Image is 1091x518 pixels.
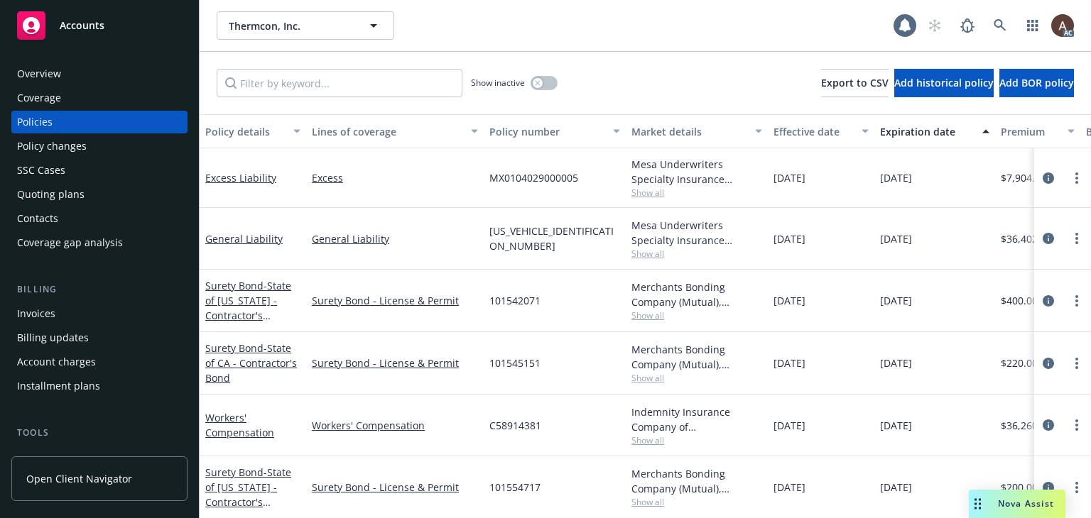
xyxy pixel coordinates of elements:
[1040,230,1057,247] a: circleInformation
[998,497,1054,509] span: Nova Assist
[631,466,762,496] div: Merchants Bonding Company (Mutual), Merchants Bonding Company
[986,11,1014,40] a: Search
[489,170,578,185] span: MX0104029000005
[205,341,297,385] a: Surety Bond
[631,434,762,446] span: Show all
[631,157,762,187] div: Mesa Underwriters Specialty Insurance Company, Selective Insurance Group, Amwins
[17,326,89,349] div: Billing updates
[768,114,874,148] button: Effective date
[821,76,889,89] span: Export to CSV
[312,124,462,139] div: Lines of coverage
[969,490,987,518] div: Drag to move
[489,124,604,139] div: Policy number
[17,111,53,133] div: Policies
[880,418,912,433] span: [DATE]
[312,231,478,246] a: General Liability
[774,293,805,308] span: [DATE]
[489,356,541,370] span: 101545151
[11,326,188,349] a: Billing updates
[1068,170,1085,187] a: more
[489,224,620,253] span: [US_VEHICLE_IDENTIFICATION_NUMBER]
[880,231,912,246] span: [DATE]
[821,69,889,97] button: Export to CSV
[205,411,274,439] a: Workers' Compensation
[312,480,478,495] a: Surety Bond - License & Permit
[774,170,805,185] span: [DATE]
[17,231,123,254] div: Coverage gap analysis
[1040,292,1057,309] a: circleInformation
[774,231,805,246] span: [DATE]
[471,77,525,89] span: Show inactive
[921,11,949,40] a: Start snowing
[11,207,188,230] a: Contacts
[1001,480,1038,495] span: $200.00
[312,356,478,370] a: Surety Bond - License & Permit
[11,87,188,109] a: Coverage
[1068,479,1085,496] a: more
[880,170,912,185] span: [DATE]
[631,280,762,309] div: Merchants Bonding Company (Mutual), Merchants Bonding Company
[969,490,1065,518] button: Nova Assist
[217,69,462,97] input: Filter by keyword...
[894,69,994,97] button: Add historical policy
[306,114,484,148] button: Lines of coverage
[11,62,188,85] a: Overview
[953,11,982,40] a: Report a Bug
[1001,293,1038,308] span: $400.00
[999,76,1074,89] span: Add BOR policy
[631,187,762,199] span: Show all
[11,302,188,325] a: Invoices
[11,6,188,45] a: Accounts
[1040,355,1057,372] a: circleInformation
[205,279,293,352] a: Surety Bond
[200,114,306,148] button: Policy details
[205,124,285,139] div: Policy details
[874,114,995,148] button: Expiration date
[26,471,132,486] span: Open Client Navigator
[1040,170,1057,187] a: circleInformation
[17,135,87,158] div: Policy changes
[205,171,276,184] a: Excess Liability
[1001,170,1046,185] span: $7,904.00
[11,375,188,397] a: Installment plans
[11,159,188,182] a: SSC Cases
[631,496,762,508] span: Show all
[17,351,96,373] div: Account charges
[11,426,188,440] div: Tools
[774,480,805,495] span: [DATE]
[11,111,188,133] a: Policies
[631,342,762,372] div: Merchants Bonding Company (Mutual), Merchants Bonding Company
[631,248,762,260] span: Show all
[312,293,478,308] a: Surety Bond - License & Permit
[205,279,293,352] span: - State of [US_STATE] - Contractor's Continuous Surety Bond
[1040,479,1057,496] a: circleInformation
[1051,14,1074,37] img: photo
[17,207,58,230] div: Contacts
[999,69,1074,97] button: Add BOR policy
[1001,231,1052,246] span: $36,402.00
[489,480,541,495] span: 101554717
[205,341,297,385] span: - State of CA - Contractor's Bond
[1068,230,1085,247] a: more
[880,356,912,370] span: [DATE]
[17,62,61,85] div: Overview
[17,302,55,325] div: Invoices
[484,114,626,148] button: Policy number
[1019,11,1047,40] a: Switch app
[1068,292,1085,309] a: more
[312,418,478,433] a: Workers' Compensation
[774,124,853,139] div: Effective date
[11,351,188,373] a: Account charges
[774,356,805,370] span: [DATE]
[631,309,762,321] span: Show all
[631,218,762,248] div: Mesa Underwriters Specialty Insurance Company, Selective Insurance Group, Amwins
[17,159,65,182] div: SSC Cases
[11,231,188,254] a: Coverage gap analysis
[631,404,762,434] div: Indemnity Insurance Company of [GEOGRAPHIC_DATA], Chubb Group, [PERSON_NAME] Business Services, I...
[489,418,541,433] span: C58914381
[60,20,104,31] span: Accounts
[894,76,994,89] span: Add historical policy
[17,183,85,206] div: Quoting plans
[880,293,912,308] span: [DATE]
[1001,124,1059,139] div: Premium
